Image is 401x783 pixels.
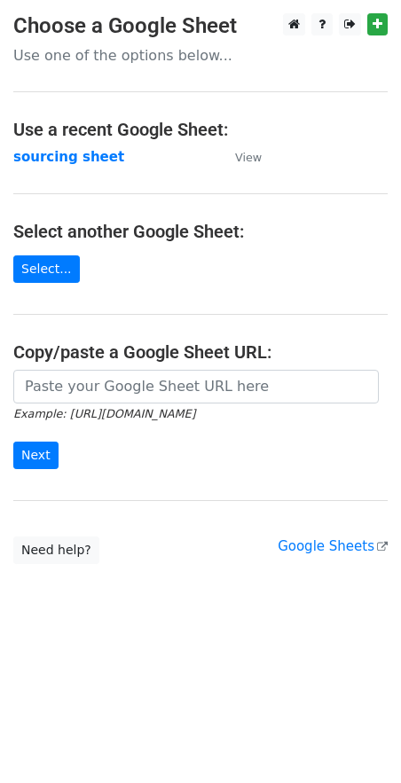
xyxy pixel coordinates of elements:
small: Example: [URL][DOMAIN_NAME] [13,407,195,420]
a: View [217,149,262,165]
h4: Select another Google Sheet: [13,221,388,242]
a: Select... [13,255,80,283]
h3: Choose a Google Sheet [13,13,388,39]
h4: Use a recent Google Sheet: [13,119,388,140]
a: sourcing sheet [13,149,124,165]
input: Next [13,442,59,469]
p: Use one of the options below... [13,46,388,65]
a: Google Sheets [278,538,388,554]
small: View [235,151,262,164]
a: Need help? [13,536,99,564]
input: Paste your Google Sheet URL here [13,370,379,403]
h4: Copy/paste a Google Sheet URL: [13,341,388,363]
